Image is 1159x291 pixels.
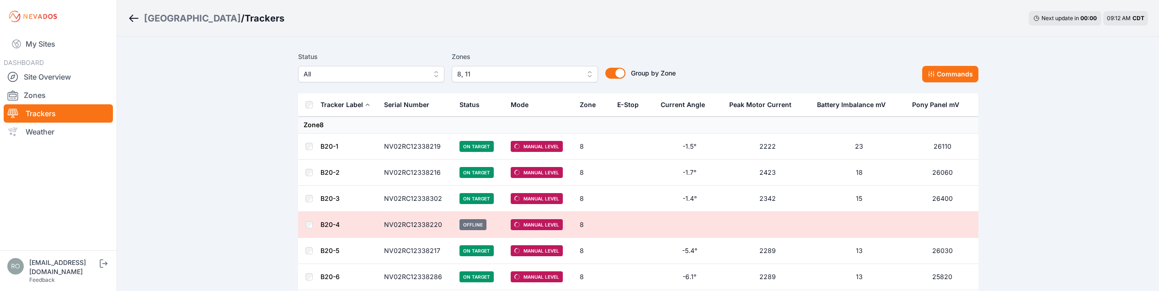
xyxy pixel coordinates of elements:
[661,94,712,116] button: Current Angle
[4,86,113,104] a: Zones
[907,264,978,290] td: 25820
[128,6,284,30] nav: Breadcrumb
[7,9,59,24] img: Nevados
[661,100,705,109] div: Current Angle
[29,258,98,276] div: [EMAIL_ADDRESS][DOMAIN_NAME]
[4,123,113,141] a: Weather
[4,104,113,123] a: Trackers
[511,193,563,204] span: Manual Level
[459,100,480,109] div: Status
[812,160,907,186] td: 18
[574,212,612,238] td: 8
[724,238,812,264] td: 2289
[907,238,978,264] td: 26030
[298,51,444,62] label: Status
[320,221,340,228] a: B20-4
[812,186,907,212] td: 15
[379,264,454,290] td: NV02RC12338286
[922,66,978,82] button: Commands
[1107,15,1131,22] span: 09:12 AM
[912,94,967,116] button: Pony Panel mV
[511,94,536,116] button: Mode
[511,167,563,178] span: Manual Level
[574,238,612,264] td: 8
[459,245,494,256] span: On Target
[655,186,724,212] td: -1.4°
[511,219,563,230] span: Manual Level
[4,68,113,86] a: Site Overview
[655,134,724,160] td: -1.5°
[907,186,978,212] td: 26400
[379,186,454,212] td: NV02RC12338302
[459,141,494,152] span: On Target
[29,276,55,283] a: Feedback
[655,160,724,186] td: -1.7°
[452,51,598,62] label: Zones
[1080,15,1097,22] div: 00 : 00
[812,134,907,160] td: 23
[457,69,580,80] span: 8, 11
[245,12,284,25] h3: Trackers
[511,141,563,152] span: Manual Level
[320,100,363,109] div: Tracker Label
[617,100,639,109] div: E-Stop
[631,69,676,77] span: Group by Zone
[320,247,339,254] a: B20-5
[617,94,646,116] button: E-Stop
[459,167,494,178] span: On Target
[511,271,563,282] span: Manual Level
[384,94,437,116] button: Serial Number
[574,160,612,186] td: 8
[320,168,340,176] a: B20-2
[304,69,426,80] span: All
[729,100,791,109] div: Peak Motor Current
[912,100,959,109] div: Pony Panel mV
[817,94,893,116] button: Battery Imbalance mV
[298,117,978,134] td: Zone 8
[379,134,454,160] td: NV02RC12338219
[459,271,494,282] span: On Target
[574,134,612,160] td: 8
[729,94,799,116] button: Peak Motor Current
[1132,15,1144,22] span: CDT
[574,186,612,212] td: 8
[7,258,24,275] img: rono@prim.com
[655,238,724,264] td: -5.4°
[812,238,907,264] td: 13
[907,160,978,186] td: 26060
[379,160,454,186] td: NV02RC12338216
[320,194,340,202] a: B20-3
[724,160,812,186] td: 2423
[241,12,245,25] span: /
[144,12,241,25] a: [GEOGRAPHIC_DATA]
[580,94,603,116] button: Zone
[511,245,563,256] span: Manual Level
[459,219,486,230] span: Offline
[4,59,44,66] span: DASHBOARD
[320,273,340,280] a: B20-6
[379,212,454,238] td: NV02RC12338220
[580,100,596,109] div: Zone
[459,193,494,204] span: On Target
[655,264,724,290] td: -6.1°
[4,33,113,55] a: My Sites
[817,100,886,109] div: Battery Imbalance mV
[459,94,487,116] button: Status
[511,100,529,109] div: Mode
[1041,15,1079,22] span: Next update in
[379,238,454,264] td: NV02RC12338217
[320,94,370,116] button: Tracker Label
[452,66,598,82] button: 8, 11
[384,100,429,109] div: Serial Number
[812,264,907,290] td: 13
[724,134,812,160] td: 2222
[574,264,612,290] td: 8
[320,142,338,150] a: B20-1
[724,264,812,290] td: 2289
[907,134,978,160] td: 26110
[298,66,444,82] button: All
[724,186,812,212] td: 2342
